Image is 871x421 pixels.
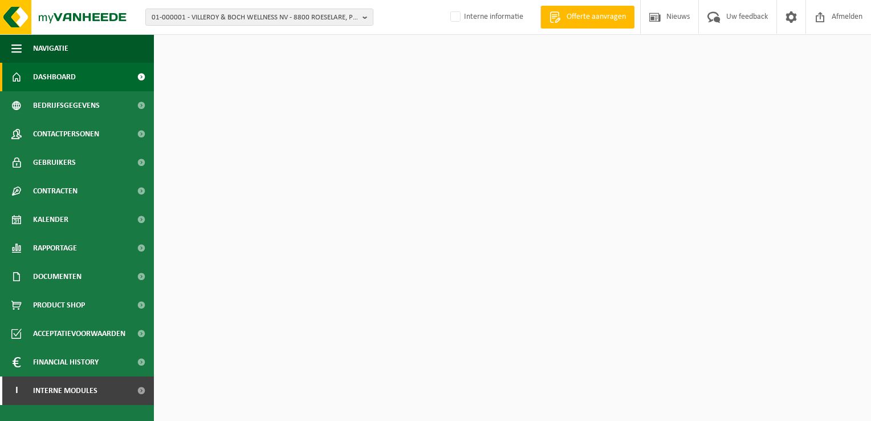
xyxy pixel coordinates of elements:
[33,120,99,148] span: Contactpersonen
[33,91,100,120] span: Bedrijfsgegevens
[33,377,97,405] span: Interne modules
[33,291,85,319] span: Product Shop
[33,177,78,205] span: Contracten
[11,377,22,405] span: I
[33,348,99,377] span: Financial History
[33,234,77,262] span: Rapportage
[33,34,68,63] span: Navigatie
[33,262,82,291] span: Documenten
[33,148,76,177] span: Gebruikers
[448,9,523,26] label: Interne informatie
[152,9,358,26] span: 01-000001 - VILLEROY & BOCH WELLNESS NV - 8800 ROESELARE, POPULIERSTRAAT 1
[33,205,68,234] span: Kalender
[564,11,629,23] span: Offerte aanvragen
[33,63,76,91] span: Dashboard
[33,319,125,348] span: Acceptatievoorwaarden
[145,9,373,26] button: 01-000001 - VILLEROY & BOCH WELLNESS NV - 8800 ROESELARE, POPULIERSTRAAT 1
[540,6,634,29] a: Offerte aanvragen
